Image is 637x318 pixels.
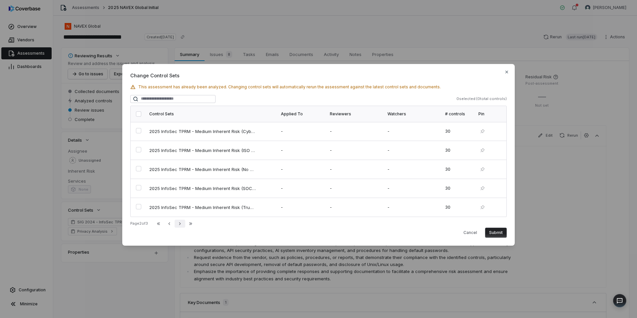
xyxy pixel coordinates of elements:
span: - [330,147,332,153]
div: Watchers [387,111,437,117]
span: - [281,204,283,210]
span: - [387,128,389,134]
span: - [387,147,389,153]
span: 2025 InfoSec TPRM - Medium Inherent Risk (TruSight Supported) [149,204,256,210]
span: ( 0 total controls) [476,96,507,101]
td: 30 [441,141,474,160]
div: Control Sets [149,111,273,117]
span: Change Control Sets [130,72,507,79]
span: - [330,204,332,210]
span: - [387,185,389,191]
td: 30 [441,179,474,198]
div: Applied To [281,111,321,117]
span: - [281,128,283,134]
span: 2025 InfoSec TPRM - Medium Inherent Risk (Cyber GRX Supported) [149,128,256,134]
span: - [330,128,332,134]
span: This assessment has already been analyzed. Changing control sets will automatically rerun the ass... [138,84,441,90]
span: 2025 InfoSec TPRM - Medium Inherent Risk (ISO 27001 Supported) [149,147,256,153]
span: - [387,204,389,210]
span: - [387,166,389,172]
span: - [330,185,332,191]
div: Reviewers [330,111,380,117]
div: Page 2 of 3 [130,221,148,226]
span: 2025 InfoSec TPRM - Medium Inherent Risk (SOC 2 Supported) [149,185,256,191]
td: 30 [441,122,474,141]
td: 30 [441,198,474,217]
span: - [281,166,283,172]
span: - [330,166,332,172]
span: 0 selected [456,96,475,101]
div: # controls [445,111,470,117]
button: Cancel [459,228,481,238]
button: Submit [485,228,507,238]
div: Pin [478,111,501,117]
span: 2025 InfoSec TPRM - Medium Inherent Risk (No Audit Report) [149,166,256,172]
td: 30 [441,160,474,179]
span: - [281,147,283,153]
span: - [281,185,283,191]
